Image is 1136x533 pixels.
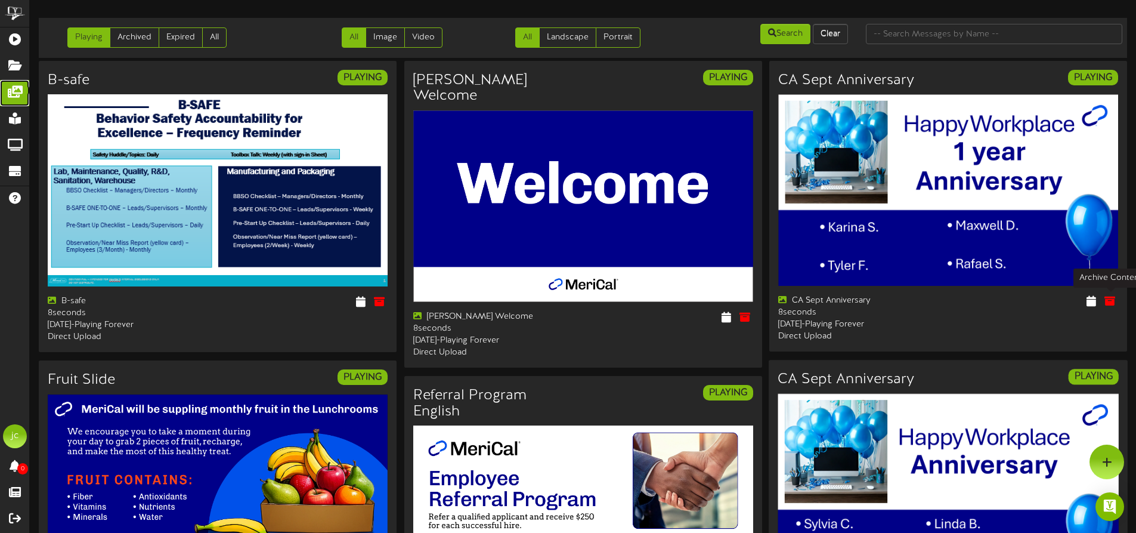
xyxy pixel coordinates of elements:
a: Expired [159,27,203,48]
input: -- Search Messages by Name -- [866,24,1122,44]
a: Archived [110,27,159,48]
strong: PLAYING [709,72,747,83]
div: [PERSON_NAME] Welcome [413,311,574,323]
div: jc [3,424,27,448]
a: Landscape [539,27,596,48]
div: Direct Upload [48,331,209,343]
a: All [515,27,540,48]
h3: Fruit Slide [48,372,115,388]
h3: CA Sept Anniversary [778,372,914,387]
div: [DATE] - Playing Forever [778,319,939,331]
div: CA Sept Anniversary [778,295,939,307]
span: 0 [17,463,28,475]
h3: [PERSON_NAME] Welcome [413,73,574,104]
img: df45795f-e6d9-49ea-8601-ea2953904395.png [413,110,753,302]
a: All [202,27,227,48]
a: Video [404,27,442,48]
img: be61e76a-e2c2-4732-aceb-2bd3814a2bc3.png [48,94,388,286]
div: [DATE] - Playing Forever [48,319,209,331]
div: 8 seconds [413,323,574,335]
strong: PLAYING [343,72,382,83]
h3: B-safe [48,73,89,88]
button: Clear [813,24,848,44]
a: Playing [67,27,110,48]
strong: PLAYING [709,387,747,398]
div: 8 seconds [48,307,209,319]
div: [DATE] - Playing Forever [413,335,574,347]
strong: PLAYING [1074,72,1112,83]
button: Search [760,24,810,44]
h3: Referral Program English [413,388,574,420]
a: All [342,27,366,48]
div: Direct Upload [413,347,574,359]
img: adf2d2f5-a4f9-43f5-8aa9-bc36b99b344f.png [778,94,1118,286]
strong: PLAYING [343,372,382,383]
div: Open Intercom Messenger [1095,492,1124,521]
div: B-safe [48,295,209,307]
strong: PLAYING [1075,371,1113,382]
h3: CA Sept Anniversary [778,73,914,88]
div: Direct Upload [778,331,939,343]
a: Image [366,27,405,48]
a: Portrait [596,27,640,48]
div: 8 seconds [778,307,939,319]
